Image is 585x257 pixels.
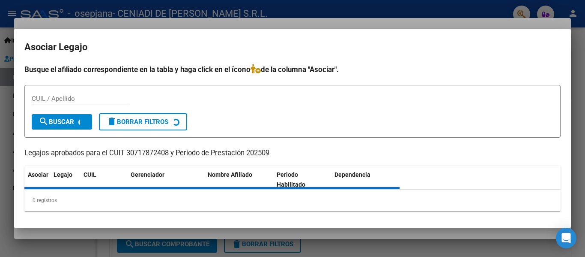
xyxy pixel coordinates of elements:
button: Buscar [32,114,92,130]
datatable-header-cell: Nombre Afiliado [204,166,273,194]
datatable-header-cell: Gerenciador [127,166,204,194]
span: Buscar [39,118,74,126]
span: CUIL [84,171,96,178]
datatable-header-cell: CUIL [80,166,127,194]
button: Borrar Filtros [99,113,187,130]
span: Dependencia [334,171,370,178]
div: Open Intercom Messenger [556,228,576,248]
datatable-header-cell: Asociar [24,166,50,194]
span: Nombre Afiliado [208,171,252,178]
span: Borrar Filtros [107,118,168,126]
datatable-header-cell: Periodo Habilitado [273,166,331,194]
h4: Busque el afiliado correspondiente en la tabla y haga click en el ícono de la columna "Asociar". [24,64,561,75]
datatable-header-cell: Legajo [50,166,80,194]
span: Asociar [28,171,48,178]
p: Legajos aprobados para el CUIT 30717872408 y Período de Prestación 202509 [24,148,561,159]
div: 0 registros [24,190,561,211]
span: Legajo [54,171,72,178]
span: Periodo Habilitado [277,171,305,188]
span: Gerenciador [131,171,164,178]
h2: Asociar Legajo [24,39,561,55]
mat-icon: search [39,116,49,127]
datatable-header-cell: Dependencia [331,166,400,194]
mat-icon: delete [107,116,117,127]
